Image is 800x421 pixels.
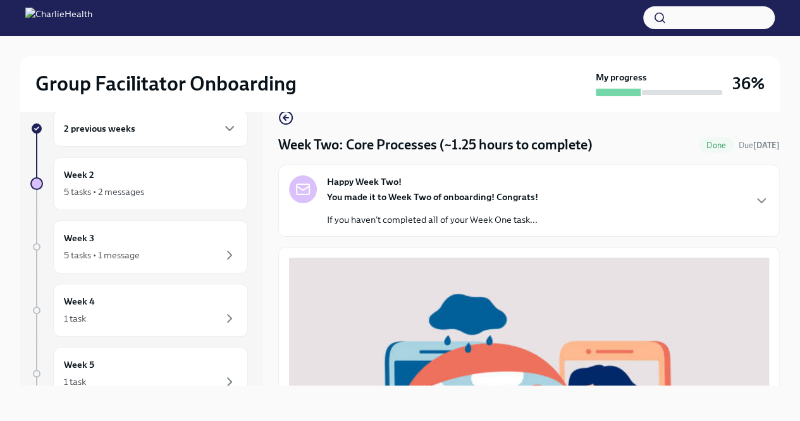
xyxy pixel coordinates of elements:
div: 5 tasks • 2 messages [64,185,144,198]
div: 2 previous weeks [53,110,248,147]
h2: Group Facilitator Onboarding [35,71,297,96]
a: Week 41 task [30,284,248,337]
h6: Week 2 [64,168,94,182]
a: Week 51 task [30,347,248,400]
strong: [DATE] [753,141,780,150]
h3: 36% [732,72,765,95]
div: 1 task [64,312,86,325]
img: CharlieHealth [25,8,92,28]
strong: Happy Week Two! [327,175,402,188]
div: 5 tasks • 1 message [64,249,140,261]
h6: Week 4 [64,294,95,308]
strong: You made it to Week Two of onboarding! Congrats! [327,191,538,203]
p: If you haven't completed all of your Week One task... [327,213,538,226]
h6: 2 previous weeks [64,122,135,135]
strong: My progress [596,71,647,84]
span: Due [739,141,780,150]
div: 1 task [64,375,86,388]
span: September 16th, 2025 10:00 [739,139,780,151]
h6: Week 3 [64,231,94,245]
h4: Week Two: Core Processes (~1.25 hours to complete) [278,135,593,154]
span: Done [699,141,734,150]
a: Week 35 tasks • 1 message [30,220,248,273]
a: Week 25 tasks • 2 messages [30,157,248,210]
h6: Week 5 [64,358,94,372]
